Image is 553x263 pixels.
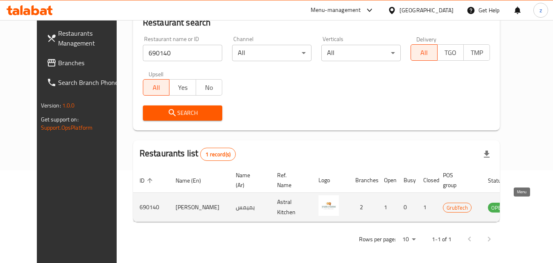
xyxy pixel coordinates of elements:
[199,82,219,94] span: No
[58,28,123,48] span: Restaurants Management
[143,45,222,61] input: Search for restaurant name or ID..
[397,168,417,193] th: Busy
[143,105,222,121] button: Search
[140,176,155,185] span: ID
[200,148,236,161] div: Total records count
[399,233,419,246] div: Rows per page:
[140,147,236,161] h2: Restaurants list
[58,78,123,87] span: Search Branch Phone
[443,203,471,213] span: GrubTech
[349,168,377,193] th: Branches
[40,73,129,92] a: Search Branch Phone
[143,16,490,29] h2: Restaurant search
[147,82,166,94] span: All
[318,195,339,216] img: Yum Yums
[437,44,464,61] button: TGO
[169,193,229,222] td: [PERSON_NAME]
[397,193,417,222] td: 0
[201,151,235,158] span: 1 record(s)
[417,168,436,193] th: Closed
[62,100,75,111] span: 1.0.0
[229,193,271,222] td: يميمس
[539,6,542,15] span: z
[277,170,302,190] span: Ref. Name
[169,79,196,96] button: Yes
[463,44,490,61] button: TMP
[236,170,261,190] span: Name (Ar)
[432,234,451,245] p: 1-1 of 1
[133,168,553,222] table: enhanced table
[40,53,129,73] a: Branches
[41,100,61,111] span: Version:
[133,193,169,222] td: 690140
[40,23,129,53] a: Restaurants Management
[176,176,212,185] span: Name (En)
[443,170,472,190] span: POS group
[414,47,434,59] span: All
[196,79,222,96] button: No
[488,203,508,213] div: OPEN
[411,44,437,61] button: All
[41,122,93,133] a: Support.OpsPlatform
[321,45,401,61] div: All
[41,114,79,125] span: Get support on:
[349,193,377,222] td: 2
[400,6,454,15] div: [GEOGRAPHIC_DATA]
[58,58,123,68] span: Branches
[271,193,312,222] td: Astral Kitchen
[377,168,397,193] th: Open
[417,193,436,222] td: 1
[311,5,361,15] div: Menu-management
[143,79,169,96] button: All
[359,234,396,245] p: Rows per page:
[173,82,192,94] span: Yes
[149,108,216,118] span: Search
[377,193,397,222] td: 1
[232,45,311,61] div: All
[416,36,437,42] label: Delivery
[312,168,349,193] th: Logo
[488,176,515,185] span: Status
[488,203,508,213] span: OPEN
[149,71,164,77] label: Upsell
[441,47,460,59] span: TGO
[467,47,487,59] span: TMP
